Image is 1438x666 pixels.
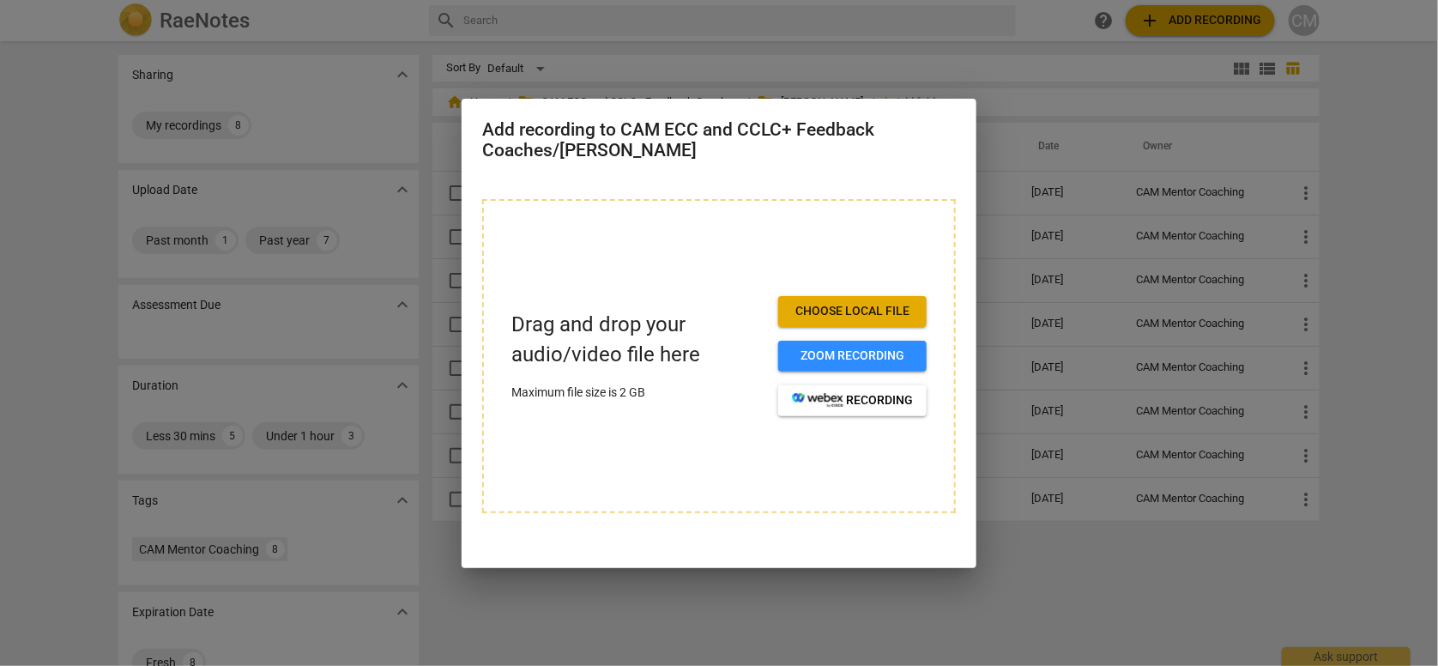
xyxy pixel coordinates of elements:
button: Choose local file [778,296,927,327]
button: Zoom recording [778,341,927,372]
p: Maximum file size is 2 GB [511,384,764,402]
span: Zoom recording [792,348,913,365]
h2: Add recording to CAM ECC and CCLC+ Feedback Coaches/[PERSON_NAME] [482,119,956,161]
button: recording [778,385,927,416]
span: recording [792,392,913,409]
span: Choose local file [792,303,913,320]
p: Drag and drop your audio/video file here [511,310,764,370]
